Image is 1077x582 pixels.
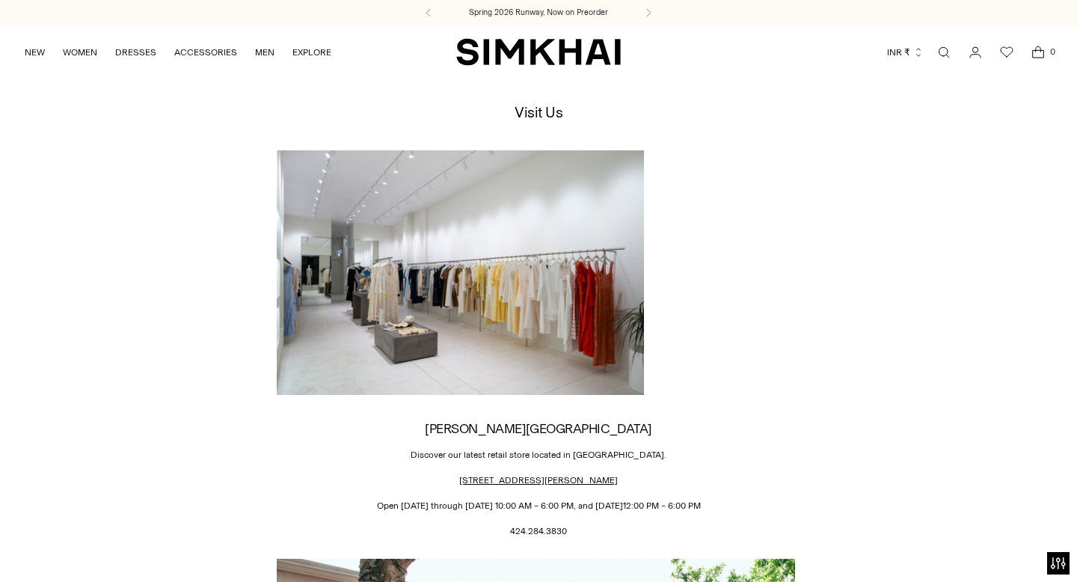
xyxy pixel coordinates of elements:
a: NEW [25,36,45,69]
p: Discover our latest retail store located in [GEOGRAPHIC_DATA]. [277,448,800,462]
a: Open cart modal [1023,37,1053,67]
p: 424.284.3830 [277,524,800,538]
a: ACCESSORIES [174,36,237,69]
span: 0 [1046,45,1059,58]
a: EXPLORE [292,36,331,69]
a: WOMEN [63,36,97,69]
a: Open search modal [929,37,959,67]
a: [STREET_ADDRESS][PERSON_NAME] [459,475,618,485]
a: Go to the account page [960,37,990,67]
h1: Visit Us [515,104,562,120]
span: 12:00 PM – 6:00 PM [623,500,701,511]
p: Open [DATE] through [DATE] 10:00 AM – 6:00 PM, and [DATE] [277,499,800,512]
a: Spring 2026 Runway, Now on Preorder [469,7,608,19]
a: DRESSES [115,36,156,69]
a: SIMKHAI [456,37,621,67]
button: INR ₹ [887,36,924,69]
a: Wishlist [992,37,1022,67]
a: MEN [255,36,274,69]
h2: [PERSON_NAME][GEOGRAPHIC_DATA] [277,421,800,435]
